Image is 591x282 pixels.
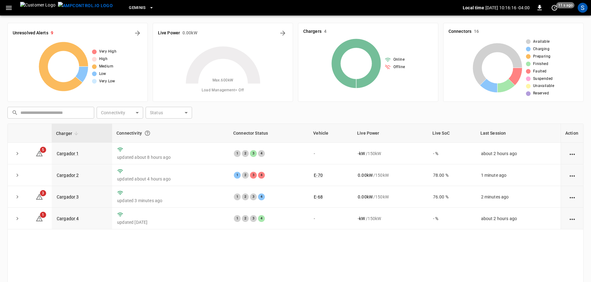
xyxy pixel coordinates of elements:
[99,78,115,85] span: Very Low
[242,215,249,222] div: 2
[202,87,244,93] span: Load Management = Off
[182,30,197,37] h6: 0.00 kW
[250,215,257,222] div: 3
[428,143,476,164] td: - %
[133,28,142,38] button: All Alerts
[234,172,241,179] div: 1
[533,68,547,75] span: Faulted
[324,28,326,35] h6: 4
[158,30,180,37] h6: Live Power
[533,39,550,45] span: Available
[533,76,553,82] span: Suspended
[129,4,146,11] span: Geminis
[13,30,48,37] h6: Unresolved Alerts
[40,190,46,196] span: 3
[258,193,265,200] div: 4
[314,194,323,199] a: E-68
[36,194,43,199] a: 3
[229,124,309,143] th: Connector Status
[556,2,575,8] span: 11 s ago
[57,173,79,178] a: Cargador 2
[40,212,46,218] span: 1
[449,28,471,35] h6: Connectors
[116,128,225,139] div: Connectivity
[561,124,583,143] th: Action
[393,64,405,70] span: Offline
[314,173,323,178] a: E-70
[358,215,423,222] div: / 150 kW
[309,208,353,229] td: -
[358,194,373,200] p: 0.00 kW
[533,83,554,89] span: Unavailable
[13,149,22,158] button: expand row
[126,2,156,14] button: Geminis
[303,28,322,35] h6: Chargers
[353,124,428,143] th: Live Power
[234,215,241,222] div: 1
[428,186,476,208] td: 76.00 %
[242,172,249,179] div: 2
[476,143,561,164] td: about 2 hours ago
[99,49,117,55] span: Very High
[99,63,113,70] span: Medium
[278,28,288,38] button: Energy Overview
[13,192,22,202] button: expand row
[358,150,365,157] p: - kW
[57,151,79,156] a: Cargador 1
[474,28,479,35] h6: 16
[258,172,265,179] div: 4
[476,124,561,143] th: Last Session
[51,30,53,37] h6: 9
[258,215,265,222] div: 4
[533,61,548,67] span: Finished
[485,5,530,11] p: [DATE] 10:16:16 -04:00
[428,164,476,186] td: 78.00 %
[533,90,549,97] span: Reserved
[13,214,22,223] button: expand row
[358,194,423,200] div: / 150 kW
[234,150,241,157] div: 1
[36,150,43,155] a: 5
[20,2,55,14] img: Customer Logo
[117,219,224,225] p: updated [DATE]
[309,143,353,164] td: -
[533,46,549,52] span: Charging
[358,215,365,222] p: - kW
[533,54,551,60] span: Preparing
[57,194,79,199] a: Cargador 3
[117,154,224,160] p: updated about 8 hours ago
[393,57,405,63] span: Online
[250,150,257,157] div: 3
[242,150,249,157] div: 2
[476,164,561,186] td: 1 minute ago
[212,77,234,84] span: Max. 600 kW
[58,2,113,10] img: ampcontrol.io logo
[142,128,153,139] button: Connection between the charger and our software.
[99,71,106,77] span: Low
[36,216,43,221] a: 1
[568,172,576,178] div: action cell options
[358,172,373,178] p: 0.00 kW
[568,194,576,200] div: action cell options
[117,197,224,204] p: updated 3 minutes ago
[99,56,108,62] span: High
[56,130,80,137] span: Charger
[242,193,249,200] div: 2
[117,176,224,182] p: updated about 4 hours ago
[40,147,46,153] span: 5
[358,172,423,178] div: / 150 kW
[258,150,265,157] div: 4
[234,193,241,200] div: 1
[57,216,79,221] a: Cargador 4
[250,193,257,200] div: 3
[13,171,22,180] button: expand row
[578,3,588,13] div: profile-icon
[428,208,476,229] td: - %
[428,124,476,143] th: Live SoC
[476,208,561,229] td: about 2 hours ago
[358,150,423,157] div: / 150 kW
[463,5,484,11] p: Local time
[568,215,576,222] div: action cell options
[309,124,353,143] th: Vehicle
[568,150,576,157] div: action cell options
